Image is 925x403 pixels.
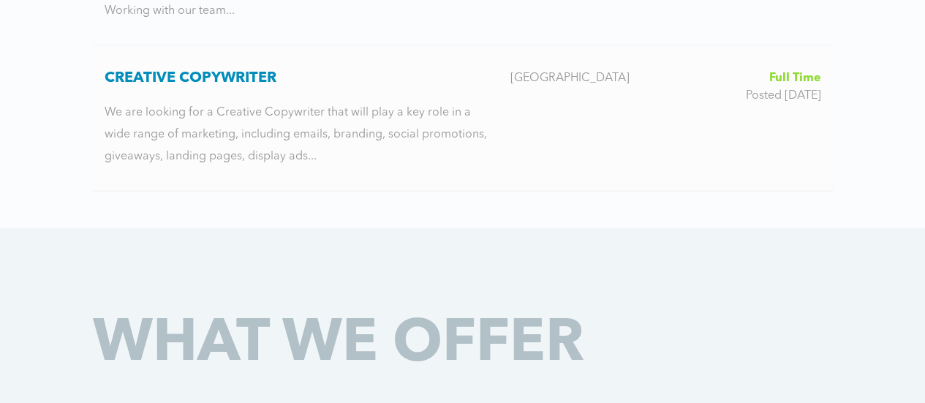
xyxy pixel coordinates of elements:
span: We are looking for a Creative Copywriter that will play a key role in a wide range of marketing, ... [105,107,487,162]
div: [GEOGRAPHIC_DATA] [499,69,678,87]
a: Creative Copywriter We are looking for a Creative Copywriter that will play a key role in a wide ... [93,46,833,191]
h3: Creative Copywriter [105,69,499,87]
li: Full Time [690,69,821,87]
time: Posted [DATE] [746,90,821,102]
